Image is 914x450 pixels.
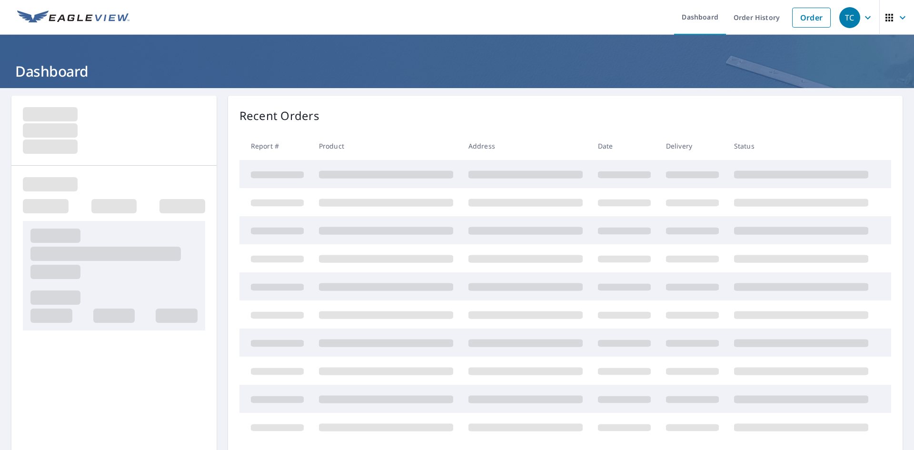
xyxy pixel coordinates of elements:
th: Address [461,132,590,160]
th: Date [590,132,658,160]
th: Product [311,132,461,160]
div: TC [839,7,860,28]
th: Delivery [658,132,726,160]
th: Status [726,132,876,160]
h1: Dashboard [11,61,903,81]
th: Report # [239,132,311,160]
img: EV Logo [17,10,129,25]
p: Recent Orders [239,107,319,124]
a: Order [792,8,831,28]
